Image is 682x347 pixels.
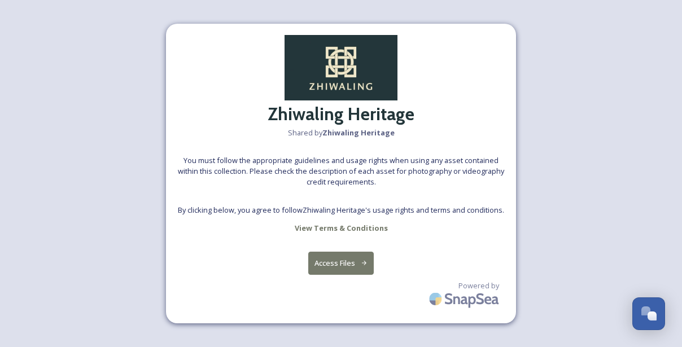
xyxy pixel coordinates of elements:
h2: Zhiwaling Heritage [268,100,414,128]
img: Screenshot%202025-04-29%20at%2011.04.11.png [285,35,397,100]
a: View Terms & Conditions [295,221,388,235]
strong: View Terms & Conditions [295,223,388,233]
span: Powered by [458,280,499,291]
button: Access Files [308,252,374,275]
span: You must follow the appropriate guidelines and usage rights when using any asset contained within... [177,155,505,188]
span: By clicking below, you agree to follow Zhiwaling Heritage 's usage rights and terms and conditions. [178,205,504,216]
span: Shared by [288,128,395,138]
img: SnapSea Logo [426,285,505,312]
button: Open Chat [632,297,665,330]
strong: Zhiwaling Heritage [322,128,395,138]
